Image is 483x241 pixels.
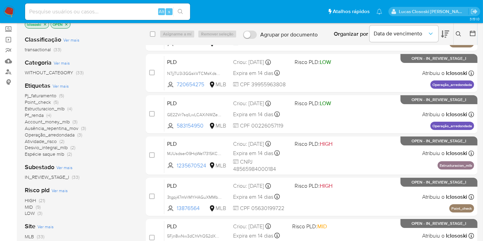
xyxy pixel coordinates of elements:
[376,9,382,14] a: Notificações
[333,8,370,15] span: Atalhos rápidos
[471,8,478,15] a: Sair
[159,8,164,15] span: Alt
[470,16,480,22] span: 3.151.0
[25,7,190,16] input: Pesquise usuários ou casos...
[168,8,170,15] span: s
[173,7,187,17] button: search-icon
[399,8,469,15] p: lucas.clososki@mercadolivre.com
